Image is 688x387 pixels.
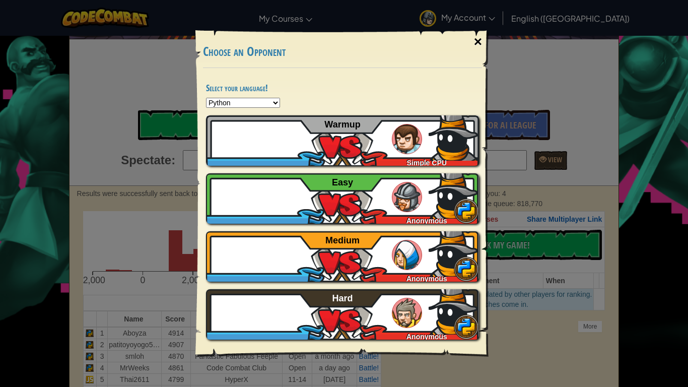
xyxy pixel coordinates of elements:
img: humans_ladder_tutorial.png [392,124,422,154]
img: EHwRAAAAAAZJREFUAwBWjRJoinQqegAAAABJRU5ErkJggg== [429,168,479,219]
img: EHwRAAAAAAZJREFUAwBWjRJoinQqegAAAABJRU5ErkJggg== [429,226,479,277]
img: humans_ladder_hard.png [392,298,422,328]
span: Medium [325,235,360,245]
span: Simple CPU [407,159,447,167]
div: × [466,27,490,56]
h3: Choose an Opponent [203,45,482,58]
span: Anonymous [406,217,447,225]
a: Anonymous [206,173,479,224]
img: humans_ladder_easy.png [392,182,422,212]
span: Easy [332,177,353,187]
span: Anonymous [406,333,447,341]
span: Anonymous [406,275,447,283]
img: EHwRAAAAAAZJREFUAwBWjRJoinQqegAAAABJRU5ErkJggg== [429,110,479,161]
a: Anonymous [206,231,479,282]
img: EHwRAAAAAAZJREFUAwBWjRJoinQqegAAAABJRU5ErkJggg== [429,284,479,335]
img: humans_ladder_medium.png [392,240,422,270]
a: Simple CPU [206,115,479,166]
h4: Select your language! [206,83,479,93]
a: Anonymous [206,289,479,340]
span: Warmup [324,119,360,130]
span: Hard [332,293,353,303]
